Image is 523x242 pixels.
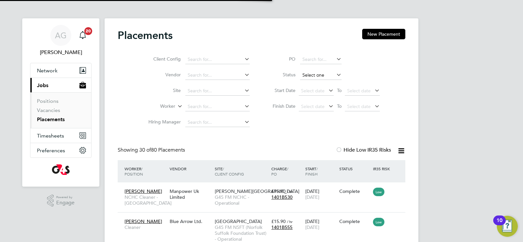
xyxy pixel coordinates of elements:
[301,88,325,94] span: Select date
[305,166,318,177] span: / Finish
[138,103,175,110] label: Worker
[213,163,270,180] div: Site
[30,78,91,92] button: Jobs
[339,188,370,194] div: Complete
[185,102,250,111] input: Search for...
[56,200,75,206] span: Engage
[47,195,75,207] a: Powered byEngage
[123,163,168,180] div: Worker
[30,25,92,56] a: AG[PERSON_NAME]
[30,92,91,128] div: Jobs
[52,164,70,175] img: g4s-logo-retina.png
[30,128,91,143] button: Timesheets
[168,215,213,228] div: Blue Arrow Ltd.
[338,163,372,175] div: Status
[266,87,295,93] label: Start Date
[84,27,92,35] span: 20
[123,185,405,190] a: [PERSON_NAME]NCHC Cleaner - [GEOGRAPHIC_DATA]Manpower Uk Limited[PERSON_NAME][GEOGRAPHIC_DATA]G4S...
[185,86,250,96] input: Search for...
[22,18,99,187] nav: Main navigation
[185,55,250,64] input: Search for...
[497,220,502,229] div: 10
[266,72,295,78] label: Status
[125,218,162,224] span: [PERSON_NAME]
[347,103,371,109] span: Select date
[37,98,59,104] a: Positions
[362,29,405,39] button: New Placement
[185,118,250,127] input: Search for...
[139,147,185,153] span: 80 Placements
[300,55,342,64] input: Search for...
[215,218,262,224] span: [GEOGRAPHIC_DATA]
[30,143,91,158] button: Preferences
[305,194,319,200] span: [DATE]
[304,215,338,233] div: [DATE]
[304,163,338,180] div: Start
[305,224,319,230] span: [DATE]
[335,102,344,110] span: To
[215,166,244,177] span: / Client Config
[271,166,288,177] span: / PO
[125,166,143,177] span: / Position
[373,218,384,226] span: Low
[56,195,75,200] span: Powered by
[143,119,181,125] label: Hiring Manager
[37,147,65,154] span: Preferences
[30,164,92,175] a: Go to home page
[123,215,405,220] a: [PERSON_NAME]CleanerBlue Arrow Ltd.[GEOGRAPHIC_DATA]G4S FM NSFT (Norfolk Suffolk Foundation Trust...
[287,189,293,194] span: / hr
[497,216,518,237] button: Open Resource Center, 10 new notifications
[347,88,371,94] span: Select date
[266,103,295,109] label: Finish Date
[371,163,394,175] div: IR35 Risk
[125,188,162,194] span: [PERSON_NAME]
[30,48,92,56] span: Alexandra Gergye
[125,224,166,230] span: Cleaner
[143,87,181,93] label: Site
[118,29,173,42] h2: Placements
[185,71,250,80] input: Search for...
[125,194,166,206] span: NCHC Cleaner - [GEOGRAPHIC_DATA]
[139,147,151,153] span: 30 of
[37,116,65,122] a: Placements
[37,82,48,88] span: Jobs
[37,67,58,74] span: Network
[215,194,268,206] span: G4S FM NCHC - Operational
[271,224,293,230] span: 1401B555
[37,133,64,139] span: Timesheets
[168,163,213,175] div: Vendor
[266,56,295,62] label: PO
[373,188,384,196] span: Low
[30,63,91,78] button: Network
[271,194,293,200] span: 1401B530
[301,103,325,109] span: Select date
[304,185,338,203] div: [DATE]
[168,185,213,203] div: Manpower Uk Limited
[271,218,286,224] span: £15.90
[118,147,186,154] div: Showing
[143,72,181,78] label: Vendor
[270,163,304,180] div: Charge
[143,56,181,62] label: Client Config
[76,25,89,46] a: 20
[271,188,286,194] span: £15.90
[335,86,344,95] span: To
[336,147,391,153] label: Hide Low IR35 Risks
[37,107,60,113] a: Vacancies
[55,31,67,40] span: AG
[287,219,293,224] span: / hr
[300,71,342,80] input: Select one
[339,218,370,224] div: Complete
[215,188,299,194] span: [PERSON_NAME][GEOGRAPHIC_DATA]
